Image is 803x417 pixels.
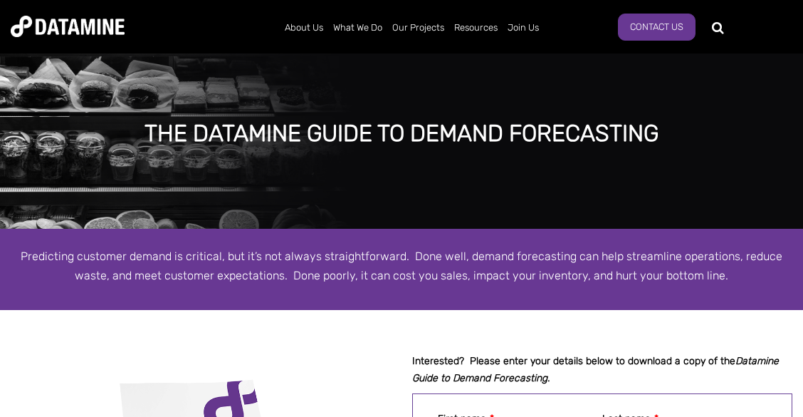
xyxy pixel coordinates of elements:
p: Predicting customer demand is critical, but it’s not always straightforward. Done well, demand fo... [11,247,792,285]
a: What We Do [328,9,387,46]
a: Join Us [503,9,544,46]
a: Our Projects [387,9,449,46]
em: Datamine Guide to Demand Forecasting. [412,355,779,384]
strong: Interested? Please enter your details below to download a copy of the [412,355,779,384]
img: Datamine [11,16,125,37]
a: Contact Us [618,14,696,41]
a: Resources [449,9,503,46]
div: The Datamine Guide to Demand Forecasting [98,121,704,147]
a: About Us [280,9,328,46]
